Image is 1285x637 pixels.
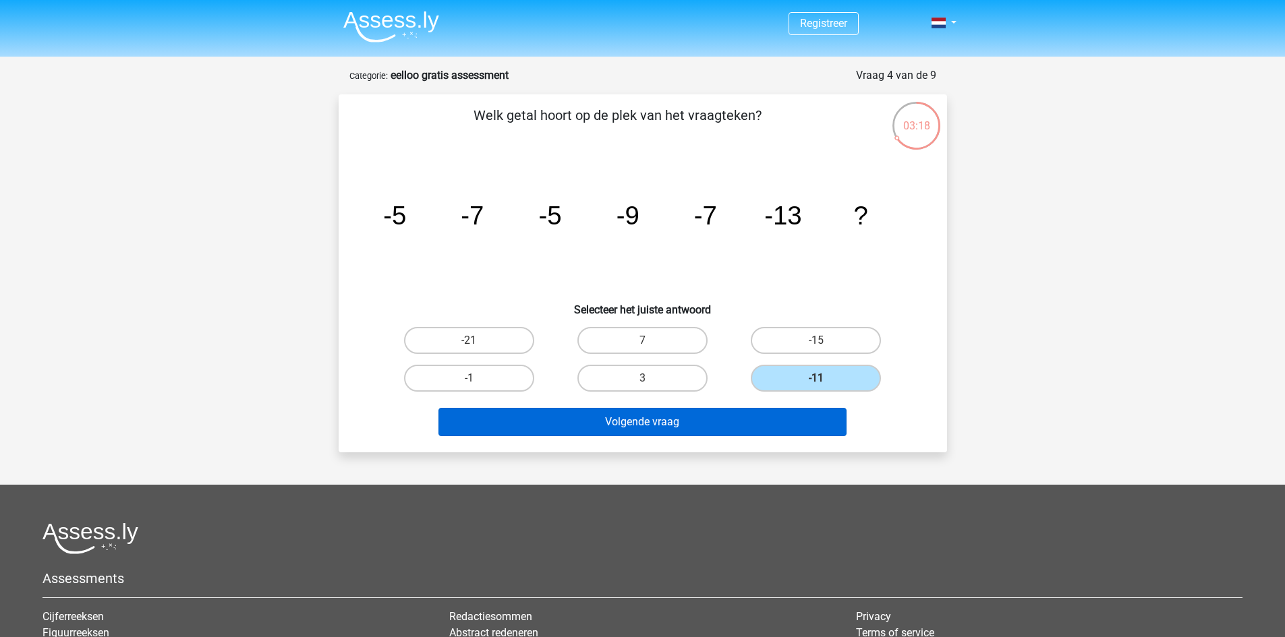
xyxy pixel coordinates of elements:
label: 3 [577,365,708,392]
tspan: -5 [383,201,406,230]
tspan: -9 [616,201,639,230]
strong: eelloo gratis assessment [391,69,509,82]
a: Cijferreeksen [42,610,104,623]
tspan: -13 [764,201,801,230]
h6: Selecteer het juiste antwoord [360,293,925,316]
a: Privacy [856,610,891,623]
label: -21 [404,327,534,354]
label: -11 [751,365,881,392]
a: Registreer [800,17,847,30]
button: Volgende vraag [438,408,847,436]
a: Redactiesommen [449,610,532,623]
label: -15 [751,327,881,354]
h5: Assessments [42,570,1243,586]
img: Assessly logo [42,522,138,554]
tspan: -5 [538,201,561,230]
label: -1 [404,365,534,392]
div: Vraag 4 van de 9 [856,67,936,84]
tspan: ? [853,201,867,230]
img: Assessly [343,11,439,42]
p: Welk getal hoort op de plek van het vraagteken? [360,105,875,146]
tspan: -7 [693,201,716,230]
small: Categorie: [349,71,388,81]
div: 03:18 [891,100,942,134]
label: 7 [577,327,708,354]
tspan: -7 [461,201,484,230]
